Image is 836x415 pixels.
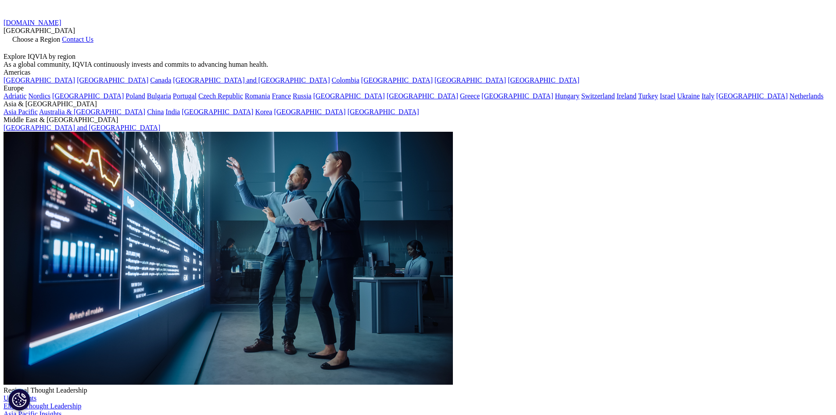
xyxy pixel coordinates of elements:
[39,108,145,115] a: Australia & [GEOGRAPHIC_DATA]
[508,76,579,84] a: [GEOGRAPHIC_DATA]
[434,76,506,84] a: [GEOGRAPHIC_DATA]
[617,92,636,100] a: Ireland
[638,92,658,100] a: Turkey
[4,69,832,76] div: Americas
[581,92,614,100] a: Switzerland
[126,92,145,100] a: Poland
[147,108,164,115] a: China
[4,27,832,35] div: [GEOGRAPHIC_DATA]
[716,92,788,100] a: [GEOGRAPHIC_DATA]
[255,108,272,115] a: Korea
[481,92,553,100] a: [GEOGRAPHIC_DATA]
[702,92,714,100] a: Italy
[8,389,30,411] button: Cookies Settings
[4,402,81,410] a: EMEA Thought Leadership
[182,108,253,115] a: [GEOGRAPHIC_DATA]
[361,76,433,84] a: [GEOGRAPHIC_DATA]
[198,92,243,100] a: Czech Republic
[313,92,385,100] a: [GEOGRAPHIC_DATA]
[4,19,61,26] a: [DOMAIN_NAME]
[173,92,197,100] a: Portugal
[62,36,93,43] a: Contact Us
[4,61,832,69] div: As a global community, IQVIA continuously invests and commits to advancing human health.
[4,124,160,131] a: [GEOGRAPHIC_DATA] and [GEOGRAPHIC_DATA]
[165,108,180,115] a: India
[332,76,359,84] a: Colombia
[245,92,270,100] a: Romania
[348,108,419,115] a: [GEOGRAPHIC_DATA]
[387,92,458,100] a: [GEOGRAPHIC_DATA]
[147,92,171,100] a: Bulgaria
[460,92,480,100] a: Greece
[274,108,345,115] a: [GEOGRAPHIC_DATA]
[677,92,700,100] a: Ukraine
[28,92,50,100] a: Nordics
[4,132,453,385] img: 2093_analyzing-data-using-big-screen-display-and-laptop.png
[4,386,832,394] div: Regional Thought Leadership
[4,100,832,108] div: Asia & [GEOGRAPHIC_DATA]
[4,92,26,100] a: Adriatic
[4,53,832,61] div: Explore IQVIA by region
[4,76,75,84] a: [GEOGRAPHIC_DATA]
[293,92,312,100] a: Russia
[4,108,38,115] a: Asia Pacific
[52,92,124,100] a: [GEOGRAPHIC_DATA]
[4,116,832,124] div: Middle East & [GEOGRAPHIC_DATA]
[555,92,579,100] a: Hungary
[4,394,36,402] a: US Insights
[150,76,171,84] a: Canada
[789,92,823,100] a: Netherlands
[173,76,330,84] a: [GEOGRAPHIC_DATA] and [GEOGRAPHIC_DATA]
[4,84,832,92] div: Europe
[77,76,148,84] a: [GEOGRAPHIC_DATA]
[272,92,291,100] a: France
[12,36,60,43] span: Choose a Region
[660,92,676,100] a: Israel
